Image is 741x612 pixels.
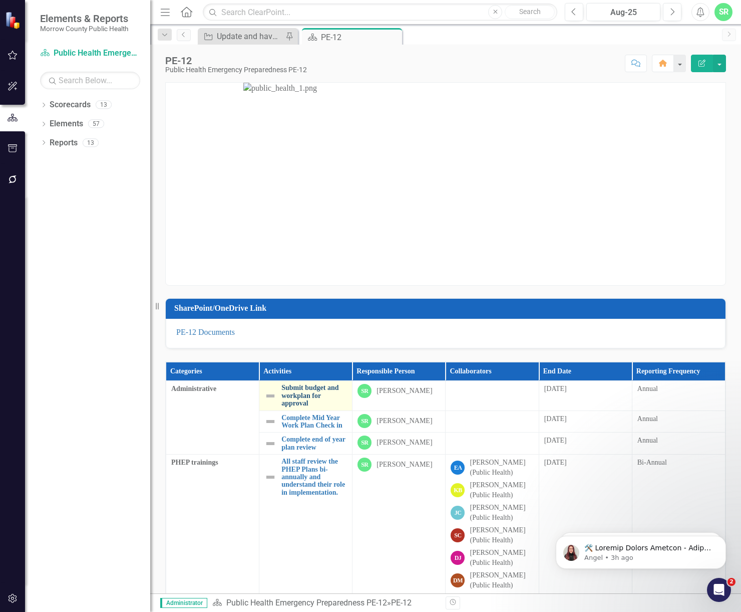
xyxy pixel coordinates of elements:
div: [PERSON_NAME] (Public Health) [470,548,533,568]
div: [PERSON_NAME] [377,438,432,448]
div: EA [451,461,465,475]
div: [PERSON_NAME] [377,386,432,396]
div: Annual [637,414,720,424]
button: SR [714,3,732,21]
a: Elements [50,118,83,130]
span: [DATE] [544,385,567,392]
span: PHEP trainings [171,458,254,468]
img: Not Defined [264,390,276,402]
div: [PERSON_NAME] (Public Health) [470,458,533,478]
td: Double-Click to Edit [632,381,725,411]
a: Submit budget and workplan for approval [281,384,347,407]
td: Double-Click to Edit [539,433,632,455]
td: Double-Click to Edit [632,411,725,433]
td: Double-Click to Edit [352,433,446,455]
div: SR [357,414,372,428]
div: DJ [451,551,465,565]
span: [DATE] [544,437,567,444]
h3: SharePoint/OneDrive Link [174,304,720,313]
input: Search Below... [40,72,140,89]
div: Aug-25 [590,7,657,19]
td: Double-Click to Edit [446,381,539,411]
iframe: Intercom live chat [707,578,731,602]
div: PE-12 [321,31,400,44]
div: JC [451,506,465,520]
div: Public Health Emergency Preparedness PE-12 [165,66,307,74]
span: Administrator [160,598,207,608]
td: Double-Click to Edit [539,411,632,433]
a: Complete Mid Year Work Plan Check in [281,414,347,430]
td: Double-Click to Edit Right Click for Context Menu [259,381,352,411]
div: PE-12 [391,598,412,607]
div: [PERSON_NAME] [377,460,432,470]
div: SR [357,458,372,472]
input: Search ClearPoint... [203,4,557,21]
div: SR [357,436,372,450]
a: Update and have staff review updated guide [200,30,283,43]
span: Search [519,8,541,16]
div: Bi-Annual [637,458,720,468]
a: Scorecards [50,99,91,111]
div: PE-12 [165,55,307,66]
small: Morrow County Public Health [40,25,128,33]
td: Double-Click to Edit Right Click for Context Menu [259,433,352,455]
a: Public Health Emergency Preparedness PE-12 [226,598,387,607]
a: PE-12 Documents [176,328,235,336]
div: Annual [637,384,720,394]
div: [PERSON_NAME] (Public Health) [470,480,533,500]
a: Complete end of year plan review [281,436,347,451]
td: Double-Click to Edit [166,381,259,455]
button: Aug-25 [586,3,660,21]
div: 13 [83,138,99,147]
span: Administrative [171,384,254,394]
span: [DATE] [544,415,567,423]
span: Elements & Reports [40,13,128,25]
a: Public Health Emergency Preparedness PE-12 [40,48,140,59]
td: Double-Click to Edit [352,411,446,433]
td: Double-Click to Edit Right Click for Context Menu [259,411,352,433]
a: All staff review the PHEP Plans bi-annually and understand their role in implementation. [281,458,347,496]
div: Annual [637,436,720,446]
div: [PERSON_NAME] (Public Health) [470,525,533,545]
td: Double-Click to Edit [539,381,632,411]
div: [PERSON_NAME] [377,416,432,426]
div: 13 [96,101,112,109]
td: Double-Click to Edit [446,433,539,455]
div: SC [451,528,465,542]
td: Double-Click to Edit [446,411,539,433]
img: public_health_1.png [243,83,648,285]
div: [PERSON_NAME] (Public Health) [470,503,533,523]
div: [PERSON_NAME] (Public Health) [470,570,533,590]
span: [DATE] [544,459,567,466]
td: Double-Click to Edit [352,381,446,411]
td: Double-Click to Edit [632,433,725,455]
div: DM [451,573,465,587]
div: 57 [88,120,104,128]
div: SR [357,384,372,398]
div: Update and have staff review updated guide [217,30,283,43]
button: Search [505,5,555,19]
img: Not Defined [264,471,276,483]
div: » [212,597,438,609]
iframe: Intercom notifications message [541,515,741,585]
img: ClearPoint Strategy [5,11,23,29]
span: 2 [727,578,735,586]
div: KB [451,483,465,497]
img: Not Defined [264,416,276,428]
img: Not Defined [264,438,276,450]
a: Reports [50,137,78,149]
